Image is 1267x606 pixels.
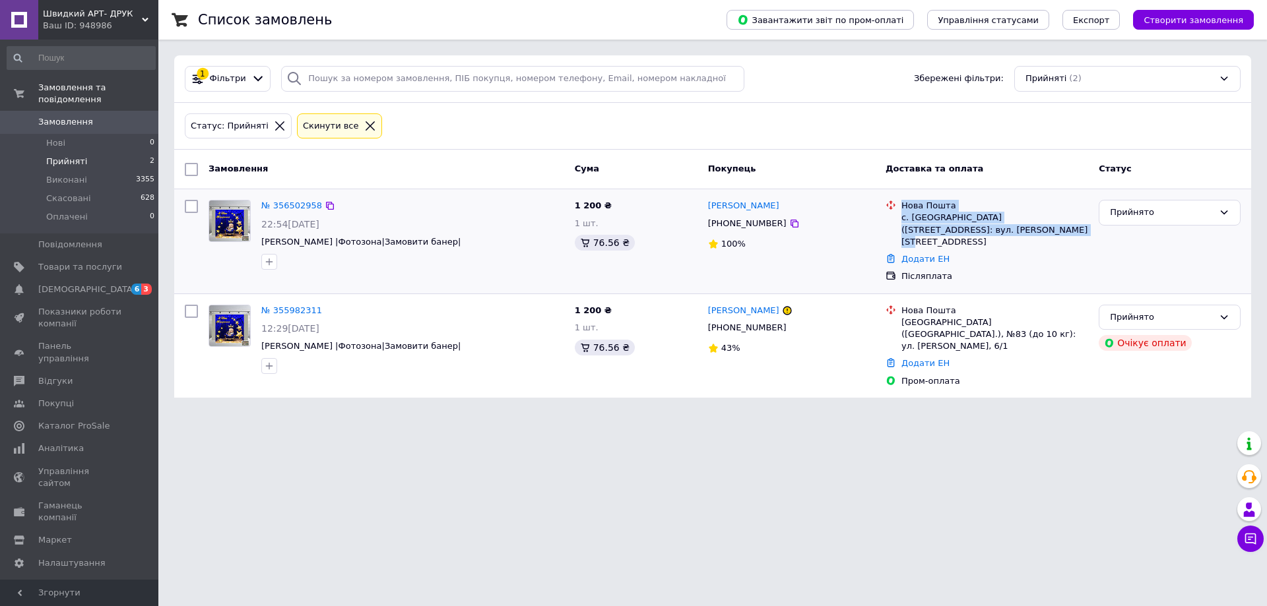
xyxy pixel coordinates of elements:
span: Статус [1099,164,1132,173]
span: Збережені фільтри: [914,73,1004,85]
span: Cума [575,164,599,173]
span: Фільтри [210,73,246,85]
img: Фото товару [209,200,250,241]
div: Ваш ID: 948986 [43,20,158,32]
a: Фото товару [209,200,251,242]
div: 1 [197,68,209,80]
span: [DEMOGRAPHIC_DATA] [38,284,136,295]
img: Фото товару [209,305,250,346]
span: Прийняті [1025,73,1066,85]
span: Гаманець компанії [38,500,122,524]
span: Налаштування [38,557,106,569]
a: [PERSON_NAME] |Фотозона|Замовити банер| [261,341,461,351]
span: Аналітика [38,442,84,454]
a: Додати ЕН [901,358,950,368]
div: Прийнято [1110,206,1214,220]
span: Нові [46,137,65,149]
span: 3355 [136,174,154,186]
span: Прийняті [46,156,87,167]
button: Експорт [1062,10,1121,30]
div: Нова Пошта [901,305,1088,317]
span: 22:54[DATE] [261,219,319,229]
div: Очікує оплати [1099,335,1192,351]
button: Управління статусами [927,10,1049,30]
a: Додати ЕН [901,254,950,264]
div: [GEOGRAPHIC_DATA] ([GEOGRAPHIC_DATA].), №83 (до 10 кг): ул. [PERSON_NAME], 6/1 [901,317,1088,353]
span: Оплачені [46,211,88,223]
span: Панель управління [38,340,122,364]
a: [PERSON_NAME] |Фотозона|Замовити банер| [261,237,461,247]
span: 2 [150,156,154,167]
span: Замовлення [38,116,93,128]
a: Фото товару [209,305,251,347]
span: 0 [150,211,154,223]
span: Повідомлення [38,239,102,251]
span: Замовлення та повідомлення [38,82,158,106]
a: № 356502958 [261,200,322,210]
span: 1 200 ₴ [575,305,612,315]
span: Покупці [38,398,74,409]
div: Нова Пошта [901,200,1088,212]
span: 3 [141,284,152,295]
div: Cкинути все [300,119,362,133]
span: Швидкий АРТ- ДРУК [43,8,142,20]
span: 0 [150,137,154,149]
span: 1 шт. [575,218,599,228]
span: Експорт [1073,15,1110,25]
span: Виконані [46,174,87,186]
span: [PHONE_NUMBER] [708,218,787,228]
span: 12:29[DATE] [261,323,319,334]
span: 1 200 ₴ [575,200,612,210]
a: [PERSON_NAME] [708,305,779,317]
span: Управління сайтом [38,466,122,489]
span: Відгуки [38,375,73,387]
span: Товари та послуги [38,261,122,273]
span: Каталог ProSale [38,420,110,432]
span: [PHONE_NUMBER] [708,322,787,332]
span: 1 шт. [575,322,599,332]
span: 100% [721,239,746,249]
span: Покупець [708,164,756,173]
span: Показники роботи компанії [38,306,122,330]
span: Управління статусами [938,15,1039,25]
span: Завантажити звіт по пром-оплаті [737,14,903,26]
button: Завантажити звіт по пром-оплаті [727,10,914,30]
span: 628 [141,193,154,204]
span: Доставка та оплата [886,164,983,173]
a: № 355982311 [261,305,322,315]
span: Маркет [38,534,72,546]
div: Післяплата [901,270,1088,282]
input: Пошук [7,46,156,70]
span: 43% [721,343,740,353]
div: 76.56 ₴ [575,235,635,251]
div: Прийнято [1110,311,1214,324]
span: Скасовані [46,193,91,204]
input: Пошук за номером замовлення, ПІБ покупця, номером телефону, Email, номером накладної [281,66,744,92]
button: Чат з покупцем [1237,526,1264,552]
a: Створити замовлення [1120,15,1254,24]
div: Статус: Прийняті [188,119,271,133]
span: 6 [131,284,142,295]
span: Створити замовлення [1144,15,1243,25]
a: [PERSON_NAME] [708,200,779,212]
div: 76.56 ₴ [575,340,635,355]
span: (2) [1069,73,1081,83]
button: Створити замовлення [1133,10,1254,30]
div: с. [GEOGRAPHIC_DATA] ([STREET_ADDRESS]: вул. [PERSON_NAME][STREET_ADDRESS] [901,212,1088,248]
span: Замовлення [209,164,268,173]
h1: Список замовлень [198,12,332,28]
div: Пром-оплата [901,375,1088,387]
